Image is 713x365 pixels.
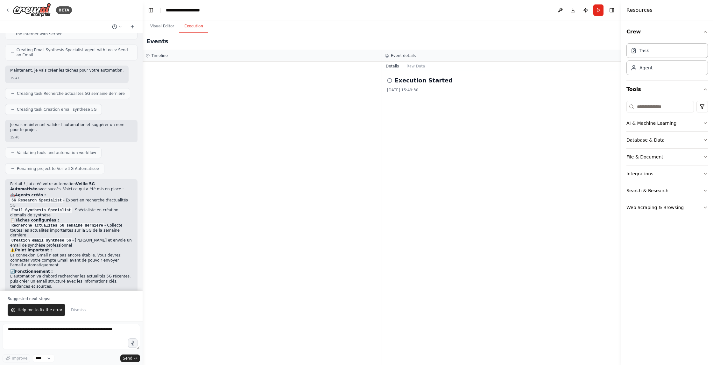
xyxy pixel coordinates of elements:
h4: Resources [626,6,653,14]
h2: ⚠️ [10,248,132,253]
span: Send [123,356,132,361]
code: Email Synthesis Specialist [10,207,72,213]
button: Visual Editor [145,20,179,33]
strong: Tâches configurées : [15,218,59,222]
p: L'automation va d'abord rechercher les actualités 5G récentes, puis créer un email structuré avec... [10,274,132,289]
button: Details [382,62,403,71]
div: Agent [639,65,653,71]
h2: 🤖 [10,193,132,198]
button: Switch to previous chat [109,23,125,31]
button: Search & Research [626,182,708,199]
button: Dismiss [68,304,89,316]
code: Creation email synthese 5G [10,238,72,243]
span: Dismiss [71,307,86,312]
li: - Expert en recherche d'actualités 5G [10,198,132,208]
button: Tools [626,81,708,98]
button: Hide right sidebar [607,6,616,15]
strong: Agents créés : [15,193,46,197]
strong: Fonctionnement : [15,269,53,274]
button: Hide left sidebar [146,6,155,15]
button: Crew [626,23,708,41]
div: Web Scraping & Browsing [626,204,684,211]
button: Click to speak your automation idea [128,338,138,348]
p: Maintenant, je vais créer les tâches pour votre automation. [10,68,124,73]
code: 5G Research Specialist [10,198,63,203]
p: Parfait ! J'ai créé votre automation avec succès. Voici ce qui a été mis en place : [10,182,132,192]
nav: breadcrumb [166,7,212,13]
div: Integrations [626,171,653,177]
div: 15:47 [10,76,124,81]
span: Validating tools and automation workflow [17,150,96,155]
button: Help me to fix the error [8,304,65,316]
span: Creating task Creation email synthese 5G [17,107,96,112]
button: Improve [3,354,30,362]
button: Raw Data [403,62,429,71]
span: Improve [12,356,27,361]
div: Tools [626,98,708,221]
h2: 🔄 [10,269,132,274]
button: Database & Data [626,132,708,148]
p: La connexion Gmail n'est pas encore établie. Vous devrez connecter votre compte Gmail avant de po... [10,253,132,268]
button: Web Scraping & Browsing [626,199,708,216]
h2: Events [146,37,168,46]
li: - Collecte toutes les actualités importantes sur la 5G de la semaine dernière [10,223,132,238]
div: 15:48 [10,135,132,140]
button: AI & Machine Learning [626,115,708,131]
span: Help me to fix the error [18,307,62,312]
li: - [PERSON_NAME] et envoie un email de synthèse professionnel [10,238,132,248]
h3: Timeline [152,53,168,58]
div: Search & Research [626,187,668,194]
button: Integrations [626,165,708,182]
strong: Veille 5G Automatisée [10,182,95,191]
p: Suggested next steps: [8,296,135,301]
button: Send [120,354,140,362]
p: Je vais maintenant valider l'automation et suggérer un nom pour le projet. [10,123,132,132]
li: - Spécialiste en création d'emails de synthèse [10,208,132,218]
span: Creating task Recherche actualites 5G semaine derniere [17,91,125,96]
h2: 📋 [10,218,132,223]
button: File & Document [626,149,708,165]
h3: Event details [391,53,416,58]
div: Crew [626,41,708,80]
div: AI & Machine Learning [626,120,676,126]
span: Creating Email Synthesis Specialist agent with tools: Send an Email [17,47,132,58]
div: Task [639,47,649,54]
h2: Execution Started [395,76,453,85]
strong: Point important : [15,248,52,252]
button: Execution [179,20,208,33]
button: Start a new chat [127,23,138,31]
div: [DATE] 15:49:30 [387,88,616,93]
div: Database & Data [626,137,665,143]
span: Renaming project to Veille 5G Automatisee [17,166,99,171]
div: File & Document [626,154,663,160]
img: Logo [13,3,51,17]
div: BETA [56,6,72,14]
code: Recherche actualites 5G semaine derniere [10,223,104,228]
